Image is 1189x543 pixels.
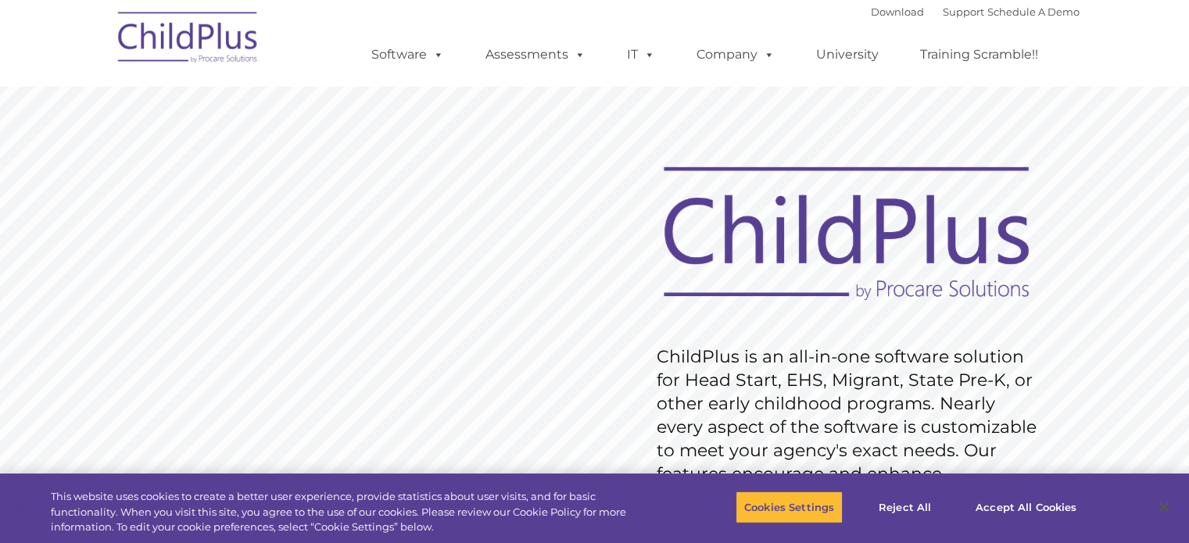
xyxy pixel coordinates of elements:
[871,5,924,18] a: Download
[681,39,790,70] a: Company
[51,489,654,535] div: This website uses cookies to create a better user experience, provide statistics about user visit...
[736,491,843,523] button: Cookies Settings
[356,39,460,70] a: Software
[110,1,267,79] img: ChildPlus by Procare Solutions
[1147,490,1181,524] button: Close
[904,39,1054,70] a: Training Scramble!!
[856,491,954,523] button: Reject All
[611,39,671,70] a: IT
[987,5,1080,18] a: Schedule A Demo
[657,345,1044,509] rs-layer: ChildPlus is an all-in-one software solution for Head Start, EHS, Migrant, State Pre-K, or other ...
[871,5,1080,18] font: |
[967,491,1085,523] button: Accept All Cookies
[800,39,894,70] a: University
[943,5,984,18] a: Support
[470,39,601,70] a: Assessments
